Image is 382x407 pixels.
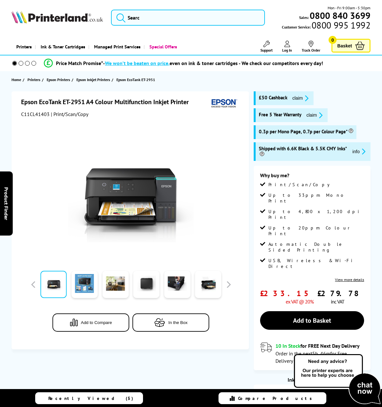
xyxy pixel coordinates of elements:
span: Epson Printers [47,76,70,83]
a: Track Order [302,41,320,53]
b: 0800 840 3699 [310,10,370,21]
span: Home [12,76,21,83]
span: Printers [28,76,40,83]
button: Add to Compare [52,313,129,332]
a: Compare Products [219,392,326,404]
span: 0 [329,36,337,44]
div: - even on ink & toner cartridges - We check our competitors every day! [103,60,323,66]
span: C11CL41403 [21,111,50,117]
span: Up to 4,800 x 1,200 dpi Print [268,209,364,220]
span: Customer Service: [282,22,370,30]
span: Add to Compare [81,320,112,325]
span: Order in the next for Free Delivery [DATE] 12 September! [275,350,347,364]
span: £279.78 [317,288,358,298]
h1: Epson EcoTank ET-2951 A4 Colour Multifunction Inkjet Printer [21,98,195,106]
div: Ink Cartridge Costs [254,377,370,383]
span: Up to 20ppm Colour Print [268,225,364,237]
span: Print/Scan/Copy [268,182,334,187]
a: Printers [28,76,42,83]
button: promo-description [290,95,311,102]
a: Support [260,41,273,53]
span: Compare Products [238,395,315,401]
a: View more details [335,277,364,282]
input: Searc [111,10,265,26]
a: Basket 0 [331,39,370,53]
span: We won’t be beaten on price, [105,60,170,66]
a: Ink & Toner Cartridges [35,38,88,55]
div: for FREE Next Day Delivery [275,343,364,349]
a: Epson Inkjet Printers [76,76,112,83]
a: Home [12,76,23,83]
span: Basket [337,41,352,50]
span: Ink & Toner Cartridges [41,38,85,55]
span: Log In [282,48,292,53]
a: 0800 840 3699 [309,12,370,19]
span: | Print/Scan/Copy [51,111,88,117]
span: Mon - Fri 9:00am - 5:30pm [328,5,370,11]
a: Special Offers [144,38,180,55]
span: inc VAT [331,298,344,305]
img: Printerland Logo [12,11,103,23]
li: modal_Promise [3,58,364,69]
a: Printerland Logo [12,11,103,25]
a: Recently Viewed (5) [35,392,143,404]
span: Shipped with 6.6K Black & 5.5K CMY Inks* [259,145,347,158]
span: In the Box [168,320,187,325]
a: Printers [12,38,35,55]
a: Epson EcoTank ET-2951 [116,76,157,83]
span: Sales: [299,14,309,21]
a: Log In [282,41,292,53]
span: Automatic Double Sided Printing [268,241,364,253]
span: 0800 995 1992 [311,22,370,28]
span: Up to 33ppm Mono Print [268,192,364,204]
span: USB, Wireless & Wi-Fi Direct [268,258,364,269]
a: Epson Printers [47,76,72,83]
a: Managed Print Services [88,38,144,55]
img: Open Live Chat window [292,353,382,406]
span: £50 Cashback [259,95,287,102]
span: £233.15 [260,288,314,298]
span: Support [260,48,273,53]
span: Epson Inkjet Printers [76,76,110,83]
div: Why buy me? [260,172,364,182]
span: Recently Viewed (5) [48,395,133,401]
button: In the Box [132,313,209,332]
span: 0.3p per Mono Page, 0.7p per Colour Page* [259,129,353,135]
img: Epson [209,98,238,110]
span: ex VAT @ 20% [286,298,314,305]
button: promo-description [351,148,368,155]
span: Epson EcoTank ET-2951 [116,76,155,83]
span: Price Match Promise* [56,60,103,66]
span: Product Finder [3,187,10,220]
a: Add to Basket [260,311,364,330]
img: Epson EcoTank ET-2951 [68,130,194,256]
span: 5h, 46m [312,350,330,357]
button: promo-description [305,112,325,119]
span: 10 In Stock [275,343,300,349]
span: Free 5 Year Warranty [259,112,301,119]
div: modal_delivery [260,343,364,364]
